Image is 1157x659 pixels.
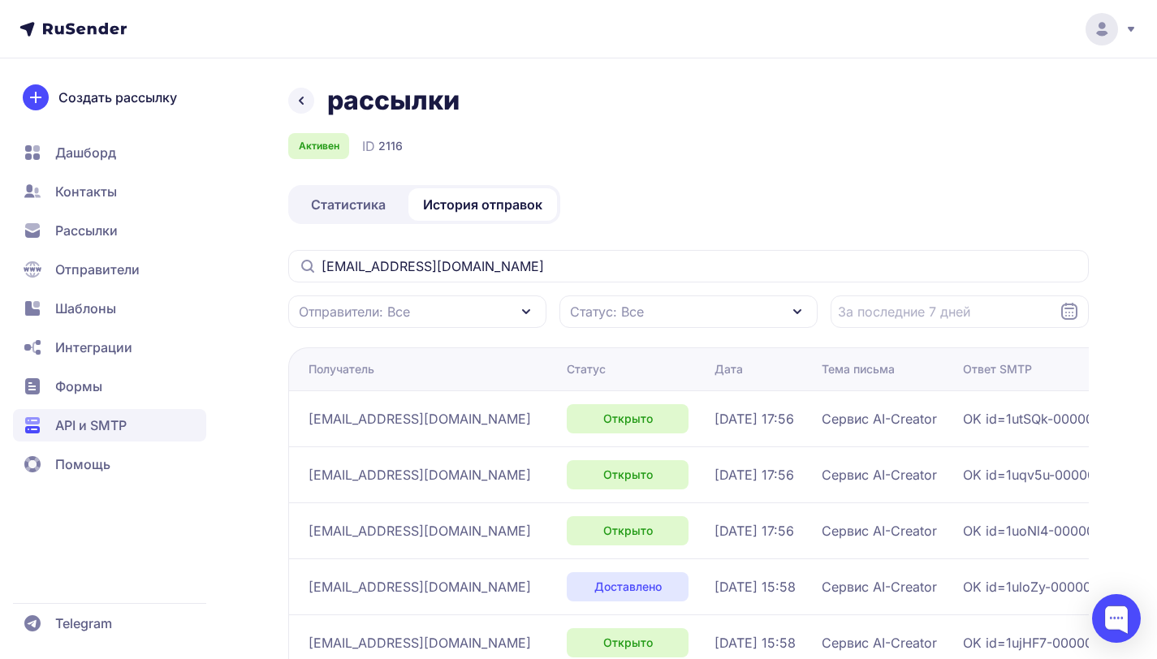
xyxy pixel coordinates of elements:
span: Отправители: Все [299,302,410,321]
span: Открыто [603,523,653,539]
span: Сервис AI-Creator [822,577,937,597]
span: [EMAIL_ADDRESS][DOMAIN_NAME] [309,521,531,541]
span: [DATE] 15:58 [714,577,796,597]
span: Формы [55,377,102,396]
span: Рассылки [55,221,118,240]
span: Отправители [55,260,140,279]
a: Статистика [291,188,405,221]
span: Открыто [603,635,653,651]
span: [DATE] 17:56 [714,409,794,429]
a: Telegram [13,607,206,640]
div: Статус [567,361,606,377]
span: 2116 [378,138,403,154]
div: ID [362,136,403,156]
span: История отправок [423,195,542,214]
div: Дата [714,361,743,377]
span: Помощь [55,454,110,474]
span: API и SMTP [55,416,127,435]
a: История отправок [408,188,557,221]
span: Сервис AI-Creator [822,521,937,541]
span: [EMAIL_ADDRESS][DOMAIN_NAME] [309,465,531,485]
span: [EMAIL_ADDRESS][DOMAIN_NAME] [309,577,531,597]
span: [DATE] 17:56 [714,521,794,541]
div: Ответ SMTP [963,361,1032,377]
span: Статус: Все [570,302,644,321]
span: [DATE] 17:56 [714,465,794,485]
span: Статистика [311,195,386,214]
span: Сервис AI-Creator [822,409,937,429]
span: Открыто [603,411,653,427]
input: Datepicker input [831,295,1089,328]
h1: рассылки [327,84,460,117]
span: Контакты [55,182,117,201]
span: Доставлено [594,579,662,595]
span: Сервис AI-Creator [822,465,937,485]
span: Открыто [603,467,653,483]
div: Тема письма [822,361,895,377]
input: Поиск [288,250,1089,282]
span: [EMAIL_ADDRESS][DOMAIN_NAME] [309,409,531,429]
span: Дашборд [55,143,116,162]
span: Активен [299,140,339,153]
div: Получатель [309,361,374,377]
span: Создать рассылку [58,88,177,107]
span: Telegram [55,614,112,633]
span: [DATE] 15:58 [714,633,796,653]
span: Сервис AI-Creator [822,633,937,653]
span: Интеграции [55,338,132,357]
span: [EMAIL_ADDRESS][DOMAIN_NAME] [309,633,531,653]
span: Шаблоны [55,299,116,318]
